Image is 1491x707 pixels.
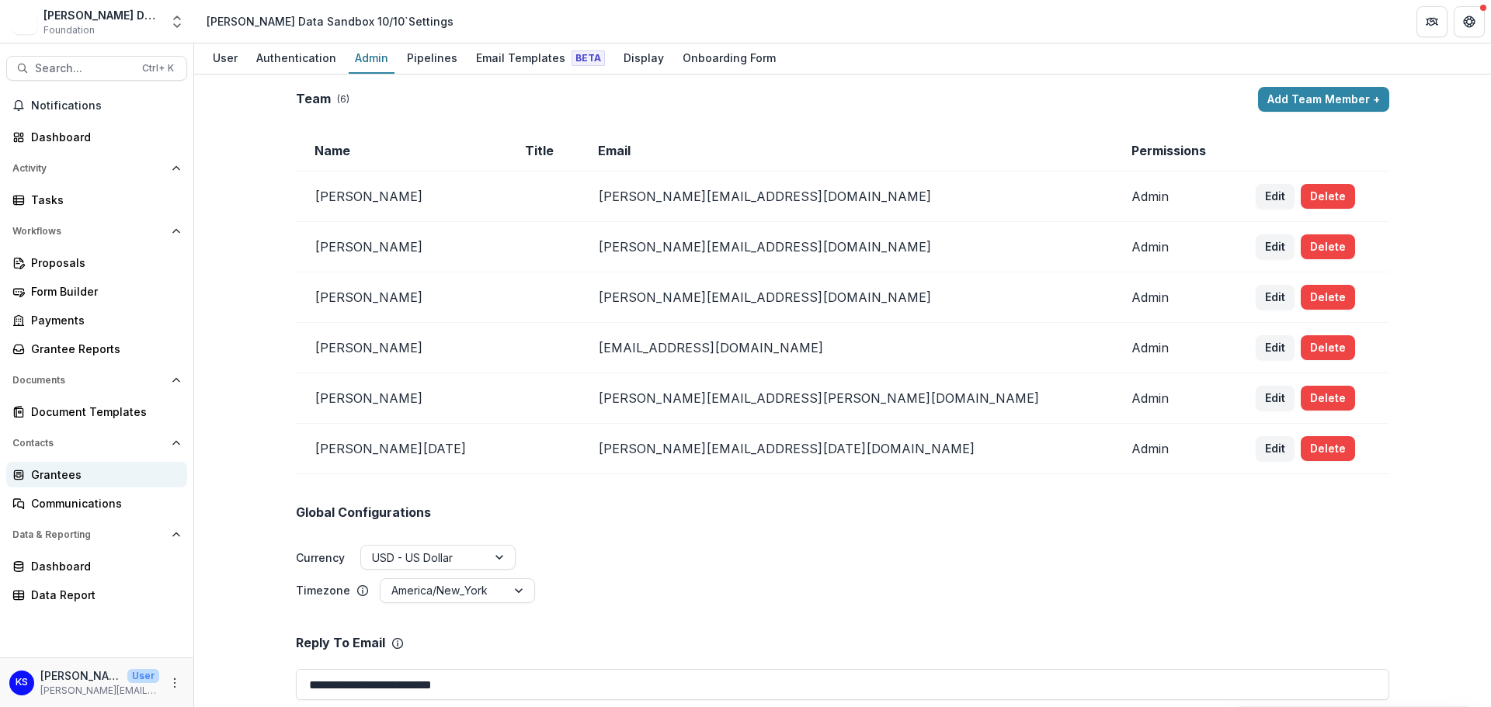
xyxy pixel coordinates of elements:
[43,23,95,37] span: Foundation
[250,47,342,69] div: Authentication
[617,47,670,69] div: Display
[401,47,464,69] div: Pipelines
[296,505,431,520] h2: Global Configurations
[12,438,165,449] span: Contacts
[12,375,165,386] span: Documents
[579,130,1112,172] td: Email
[6,250,187,276] a: Proposals
[1113,130,1237,172] td: Permissions
[1256,285,1295,310] button: Edit
[1113,172,1237,222] td: Admin
[1256,234,1295,259] button: Edit
[31,192,175,208] div: Tasks
[579,424,1112,474] td: [PERSON_NAME][EMAIL_ADDRESS][DATE][DOMAIN_NAME]
[6,93,187,118] button: Notifications
[1454,6,1485,37] button: Get Help
[40,684,159,698] p: [PERSON_NAME][EMAIL_ADDRESS][DOMAIN_NAME]
[1301,335,1355,360] button: Delete
[579,172,1112,222] td: [PERSON_NAME][EMAIL_ADDRESS][DOMAIN_NAME]
[6,462,187,487] a: Grantees
[6,368,187,393] button: Open Documents
[617,43,670,74] a: Display
[337,92,349,106] p: ( 6 )
[579,272,1112,323] td: [PERSON_NAME][EMAIL_ADDRESS][DOMAIN_NAME]
[1256,386,1295,411] button: Edit
[250,43,342,74] a: Authentication
[6,582,187,608] a: Data Report
[349,47,394,69] div: Admin
[139,60,177,77] div: Ctrl + K
[296,172,506,222] td: [PERSON_NAME]
[579,373,1112,424] td: [PERSON_NAME][EMAIL_ADDRESS][PERSON_NAME][DOMAIN_NAME]
[1256,436,1295,461] button: Edit
[1258,87,1389,112] button: Add Team Member +
[579,222,1112,272] td: [PERSON_NAME][EMAIL_ADDRESS][DOMAIN_NAME]
[12,9,37,34] img: Frist Data Sandbox 10/10`
[31,466,175,483] div: Grantees
[676,43,782,74] a: Onboarding Form
[6,124,187,150] a: Dashboard
[6,399,187,425] a: Document Templates
[1301,436,1355,461] button: Delete
[31,558,175,574] div: Dashboard
[1113,222,1237,272] td: Admin
[1416,6,1448,37] button: Partners
[1113,373,1237,424] td: Admin
[200,10,460,33] nav: breadcrumb
[296,222,506,272] td: [PERSON_NAME]
[296,92,331,106] h2: Team
[1256,335,1295,360] button: Edit
[296,582,350,598] p: Timezone
[31,341,175,357] div: Grantee Reports
[6,56,187,81] button: Search...
[12,163,165,174] span: Activity
[296,549,345,566] label: Currency
[349,43,394,74] a: Admin
[296,323,506,373] td: [PERSON_NAME]
[35,62,133,75] span: Search...
[6,336,187,362] a: Grantee Reports
[401,43,464,74] a: Pipelines
[43,7,160,23] div: [PERSON_NAME] Data Sandbox 10/10`
[470,47,611,69] div: Email Templates
[1301,234,1355,259] button: Delete
[31,587,175,603] div: Data Report
[207,47,244,69] div: User
[470,43,611,74] a: Email Templates Beta
[296,373,506,424] td: [PERSON_NAME]
[166,6,188,37] button: Open entity switcher
[1256,184,1295,209] button: Edit
[31,255,175,271] div: Proposals
[1301,386,1355,411] button: Delete
[31,312,175,328] div: Payments
[6,431,187,456] button: Open Contacts
[6,553,187,579] a: Dashboard
[31,129,175,145] div: Dashboard
[6,156,187,181] button: Open Activity
[6,490,187,516] a: Communications
[572,50,605,66] span: Beta
[31,404,175,420] div: Document Templates
[207,43,244,74] a: User
[31,495,175,511] div: Communications
[1301,184,1355,209] button: Delete
[6,307,187,333] a: Payments
[579,323,1112,373] td: [EMAIL_ADDRESS][DOMAIN_NAME]
[6,279,187,304] a: Form Builder
[6,187,187,213] a: Tasks
[676,47,782,69] div: Onboarding Form
[6,522,187,547] button: Open Data & Reporting
[296,424,506,474] td: [PERSON_NAME][DATE]
[12,226,165,237] span: Workflows
[127,669,159,683] p: User
[1113,424,1237,474] td: Admin
[6,219,187,244] button: Open Workflows
[31,99,181,113] span: Notifications
[1113,323,1237,373] td: Admin
[165,674,184,692] button: More
[506,130,580,172] td: Title
[40,667,121,684] p: [PERSON_NAME]
[296,272,506,323] td: [PERSON_NAME]
[207,13,454,29] div: [PERSON_NAME] Data Sandbox 10/10` Settings
[1301,285,1355,310] button: Delete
